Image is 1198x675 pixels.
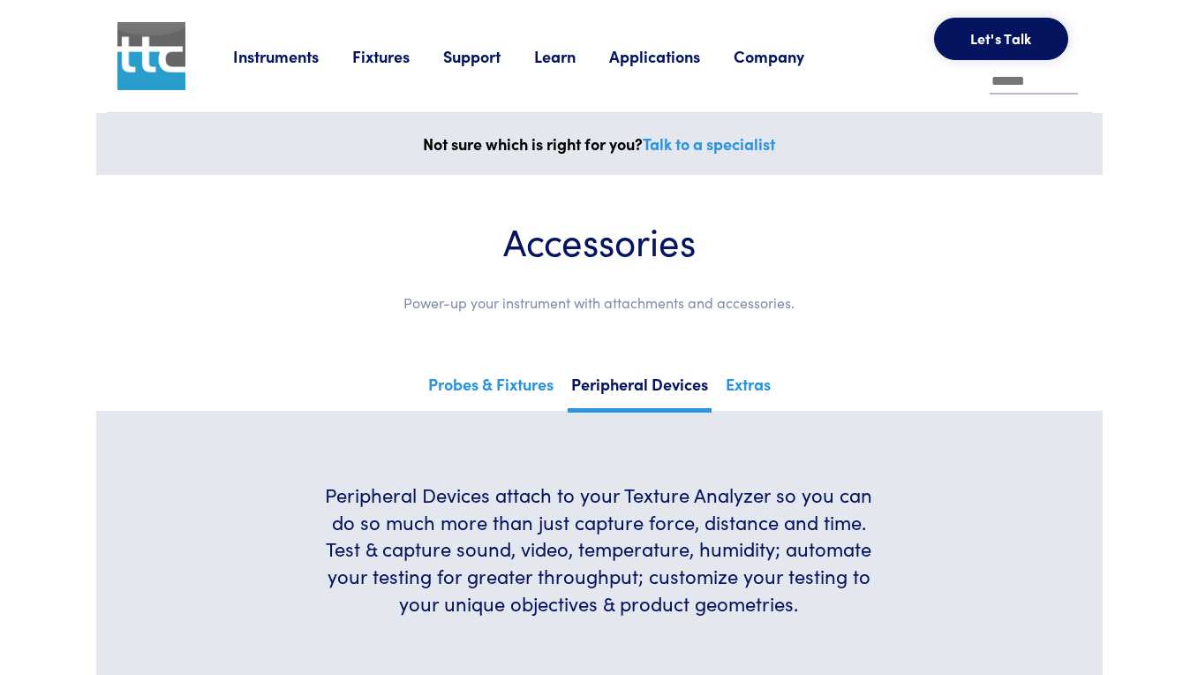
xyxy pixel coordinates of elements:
[352,45,443,67] a: Fixtures
[425,369,557,408] a: Probes & Fixtures
[149,217,1050,264] h1: Accessories
[321,482,877,618] h6: Peripheral Devices attach to your Texture Analyzer so you can do so much more than just capture f...
[534,45,609,67] a: Learn
[643,133,775,155] a: Talk to a specialist
[233,45,352,67] a: Instruments
[609,45,734,67] a: Applications
[107,131,1092,157] p: Not sure which is right for you?
[734,45,838,67] a: Company
[149,292,1050,315] p: Power-up your instrument with attachments and accessories.
[443,45,534,67] a: Support
[117,22,185,90] img: ttc_logo_1x1_v1.0.png
[568,369,712,413] a: Peripheral Devices
[722,369,774,408] a: Extras
[934,18,1068,60] button: Let's Talk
